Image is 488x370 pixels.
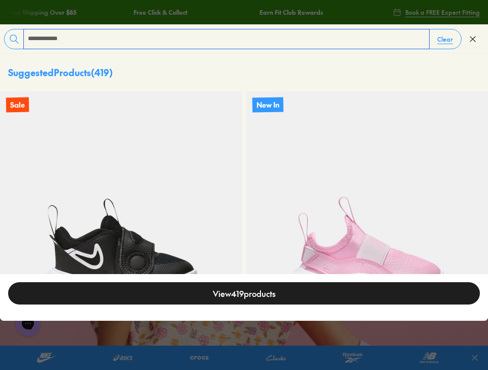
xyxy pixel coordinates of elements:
iframe: Gorgias live chat messenger [10,307,46,340]
a: View419products [8,282,480,305]
button: Clear [429,30,461,48]
span: ( 419 ) [91,66,113,79]
p: Sale [6,97,29,113]
span: Book a FREE Expert Fitting [405,8,480,17]
p: New In [252,97,283,112]
a: Book a FREE Expert Fitting [393,3,480,21]
p: Suggested Products [8,65,113,79]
